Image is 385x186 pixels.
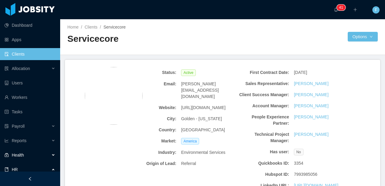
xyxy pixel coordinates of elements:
[339,5,341,11] p: 4
[5,167,9,172] i: icon: book
[181,127,225,133] span: [GEOGRAPHIC_DATA]
[5,66,9,71] i: icon: solution
[238,131,289,144] b: Technical Project Manager:
[238,103,289,109] b: Account Manager:
[125,138,177,144] b: Market:
[5,124,9,128] i: icon: file-protect
[85,25,97,29] a: Clients
[294,149,303,155] span: No
[125,127,177,133] b: Country:
[348,32,378,41] button: Optionsicon: down
[337,5,345,11] sup: 41
[5,48,55,60] a: icon: auditClients
[294,103,328,109] a: [PERSON_NAME]
[5,139,9,143] i: icon: line-chart
[181,160,196,167] span: Referral
[85,67,143,125] img: 3c97d570-dade-11ec-a5bc-bdfb753cfd6b_62d03c7b8e3c9-400w.png
[5,91,55,103] a: icon: userWorkers
[238,114,289,127] b: People Experience Partner:
[341,5,343,11] p: 1
[294,81,328,87] a: [PERSON_NAME]
[67,25,79,29] a: Home
[125,69,177,76] b: Status:
[5,106,55,118] a: icon: profileTasks
[294,92,328,98] a: [PERSON_NAME]
[12,167,18,172] span: HR
[181,116,222,122] span: Golden - [US_STATE]
[238,92,289,98] b: Client Success Manager:
[125,116,177,122] b: City:
[375,6,377,14] span: F
[103,25,126,29] span: Servicecore
[12,66,30,71] span: Allocation
[294,171,317,178] span: 7993985056
[181,138,199,145] span: America
[181,69,196,76] span: Active
[12,138,26,143] span: Reports
[125,149,177,156] b: Industry:
[238,171,289,178] b: Hubspot ID:
[181,149,225,156] span: Environmental Services
[125,160,177,167] b: Origin of Lead:
[238,149,289,155] b: Has user:
[5,153,9,157] i: icon: medicine-box
[5,34,55,46] a: icon: appstoreApps
[238,160,289,166] b: Quickbooks ID:
[125,105,177,111] b: Website:
[238,69,289,76] b: First Contract Date:
[238,81,289,87] b: Sales Representative:
[294,131,328,138] a: [PERSON_NAME]
[294,160,303,166] span: 3354
[100,25,101,29] span: /
[294,114,328,120] a: [PERSON_NAME]
[81,25,82,29] span: /
[353,8,357,12] i: icon: plus
[5,19,55,31] a: icon: pie-chartDashboard
[12,153,24,157] span: Health
[67,33,223,45] h2: Servicecore
[334,8,338,12] i: icon: bell
[12,124,25,129] span: Payroll
[181,81,233,100] span: [PERSON_NAME][EMAIL_ADDRESS][DOMAIN_NAME]
[125,81,177,87] b: Email:
[291,67,348,78] div: [DATE]
[5,77,55,89] a: icon: robotUsers
[181,105,226,111] span: [URL][DOMAIN_NAME]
